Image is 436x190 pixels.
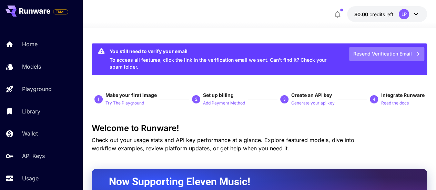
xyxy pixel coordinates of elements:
[381,99,408,107] button: Read the docs
[381,100,408,107] p: Read the docs
[291,99,335,107] button: Generate your api key
[203,92,234,98] span: Set up billing
[22,40,38,48] p: Home
[291,92,332,98] span: Create an API key
[22,107,40,116] p: Library
[381,92,424,98] span: Integrate Runware
[22,62,41,71] p: Models
[22,129,38,138] p: Wallet
[283,96,286,102] p: 3
[373,96,375,102] p: 4
[354,11,393,18] div: $0.00
[291,100,335,107] p: Generate your api key
[53,8,68,16] span: Add your payment card to enable full platform functionality.
[97,96,100,102] p: 1
[105,92,157,98] span: Make your first image
[105,100,144,107] p: Try The Playground
[110,46,333,73] div: To access all features, click the link in the verification email we sent. Can’t find it? Check yo...
[22,174,39,182] p: Usage
[92,123,427,133] h3: Welcome to Runware!
[203,100,245,107] p: Add Payment Method
[369,11,393,17] span: credits left
[354,11,369,17] span: $0.00
[110,48,333,55] div: You still need to verify your email
[22,152,45,160] p: API Keys
[92,137,354,152] span: Check out your usage stats and API key performance at a glance. Explore featured models, dive int...
[109,175,393,188] h2: Now Supporting Eleven Music!
[195,96,197,102] p: 2
[399,9,409,19] div: LP
[347,6,427,22] button: $0.00LP
[105,99,144,107] button: Try The Playground
[22,85,52,93] p: Playground
[349,47,424,61] button: Resend Verification Email
[203,99,245,107] button: Add Payment Method
[53,9,68,14] span: TRIAL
